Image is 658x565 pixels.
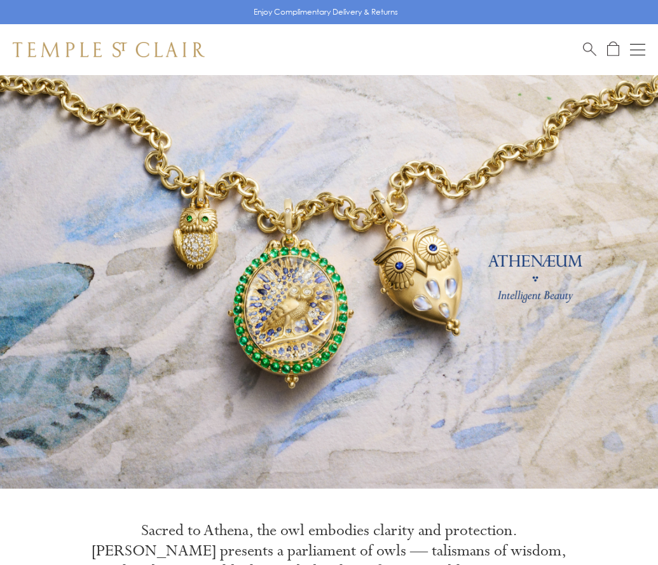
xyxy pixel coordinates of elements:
p: Enjoy Complimentary Delivery & Returns [254,6,398,18]
a: Open Shopping Bag [607,41,619,57]
button: Open navigation [630,42,645,57]
img: Temple St. Clair [13,42,205,57]
a: Search [583,41,596,57]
